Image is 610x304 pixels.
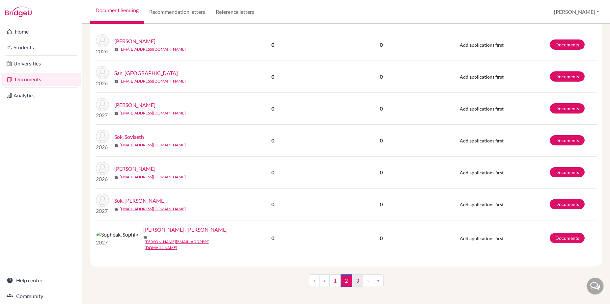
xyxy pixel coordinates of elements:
a: [EMAIL_ADDRESS][DOMAIN_NAME] [120,110,186,116]
a: [PERSON_NAME] [114,37,155,45]
span: Add applications first [460,106,504,112]
a: ‹ [319,274,330,287]
img: Roy, Neetu [96,34,109,47]
img: Schwentor, Oliver [96,98,109,111]
a: Documents [550,233,585,243]
span: Add applications first [460,42,504,48]
img: Sok, Soviseth [96,130,109,143]
a: Home [1,25,81,38]
p: 0 [319,200,444,208]
p: 2026 [96,79,109,87]
a: « [309,274,320,287]
a: Analytics [1,89,81,102]
span: Add applications first [460,74,504,80]
a: [PERSON_NAME] [114,101,155,109]
span: Add applications first [460,170,504,175]
b: 0 [271,73,274,80]
span: 2 [341,274,352,287]
b: 0 [271,41,274,48]
a: [EMAIL_ADDRESS][DOMAIN_NAME] [120,78,186,84]
span: Add applications first [460,202,504,207]
p: 0 [319,234,444,242]
span: mail [114,175,118,179]
a: Help center [1,274,81,287]
a: Documents [1,73,81,86]
a: Documents [550,167,585,177]
a: Sok, Soviseth [114,133,144,141]
p: 0 [319,73,444,81]
b: 0 [271,201,274,207]
p: 0 [319,137,444,144]
span: mail [114,143,118,147]
a: › [363,274,373,287]
a: [EMAIL_ADDRESS][DOMAIN_NAME] [120,174,186,180]
a: [EMAIL_ADDRESS][DOMAIN_NAME] [120,46,186,52]
p: 2027 [96,207,109,215]
span: Help [15,5,29,11]
a: Documents [550,71,585,82]
a: Documents [550,199,585,209]
a: [PERSON_NAME] [114,165,155,173]
button: [PERSON_NAME] [551,6,602,18]
a: Documents [550,39,585,50]
b: 0 [271,105,274,112]
a: [PERSON_NAME], [PERSON_NAME] [143,226,228,234]
a: [EMAIL_ADDRESS][DOMAIN_NAME] [120,206,186,212]
span: mail [114,207,118,211]
p: 0 [319,105,444,113]
a: Documents [550,103,585,114]
p: 2026 [96,143,109,151]
img: San, Monajolly [96,66,109,79]
a: » [373,274,384,287]
a: [EMAIL_ADDRESS][DOMAIN_NAME] [120,142,186,148]
a: 3 [352,274,363,287]
span: mail [114,80,118,84]
img: Sok, Sreyroth [96,162,109,175]
img: Sopheak, Sophia [96,231,138,239]
nav: ... [309,274,384,292]
p: 2026 [96,47,109,55]
span: Add applications first [460,138,504,143]
b: 0 [271,137,274,143]
p: 2026 [96,175,109,183]
span: mail [143,235,147,239]
img: Sok, Vichet Rachana [96,194,109,207]
span: mail [114,48,118,52]
a: San, [GEOGRAPHIC_DATA] [114,69,178,77]
p: 0 [319,41,444,49]
a: [PERSON_NAME][EMAIL_ADDRESS][DOMAIN_NAME] [145,239,232,251]
span: mail [114,112,118,115]
a: 1 [329,274,341,287]
a: Sok, [PERSON_NAME] [114,197,166,205]
a: Community [1,290,81,303]
p: 0 [319,168,444,176]
b: 0 [271,169,274,175]
a: Documents [550,135,585,145]
p: 2027 [96,111,109,119]
a: Universities [1,57,81,70]
a: Students [1,41,81,54]
img: Bridge-U [5,7,32,17]
span: Add applications first [460,236,504,241]
p: 2027 [96,239,138,246]
b: 0 [271,235,274,241]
